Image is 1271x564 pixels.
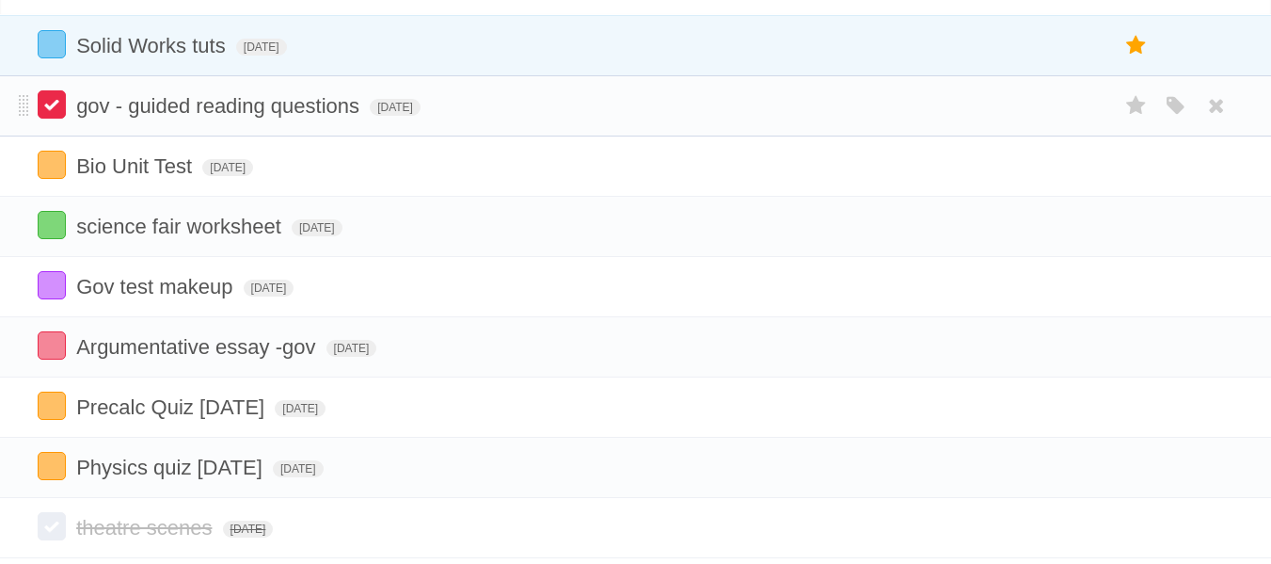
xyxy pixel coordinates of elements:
span: Physics quiz [DATE] [76,456,267,479]
label: Done [38,151,66,179]
label: Done [38,211,66,239]
span: [DATE] [326,340,377,357]
span: [DATE] [292,219,342,236]
span: [DATE] [273,460,324,477]
label: Done [38,90,66,119]
span: [DATE] [244,280,294,297]
span: [DATE] [223,521,274,538]
label: Done [38,271,66,299]
span: [DATE] [236,39,287,56]
span: science fair worksheet [76,215,286,238]
label: Done [38,452,66,480]
span: [DATE] [370,99,421,116]
span: [DATE] [202,159,253,176]
span: Argumentative essay -gov [76,335,320,359]
label: Done [38,392,66,420]
label: Star task [1119,30,1154,61]
span: [DATE] [275,400,326,417]
span: Bio Unit Test [76,154,197,178]
span: theatre scenes [76,516,216,540]
label: Star task [1119,90,1154,121]
span: Gov test makeup [76,275,237,298]
span: gov - guided reading questions [76,94,364,118]
span: Solid Works tuts [76,34,230,57]
label: Done [38,30,66,58]
label: Done [38,331,66,360]
span: Precalc Quiz [DATE] [76,395,269,419]
label: Done [38,512,66,540]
